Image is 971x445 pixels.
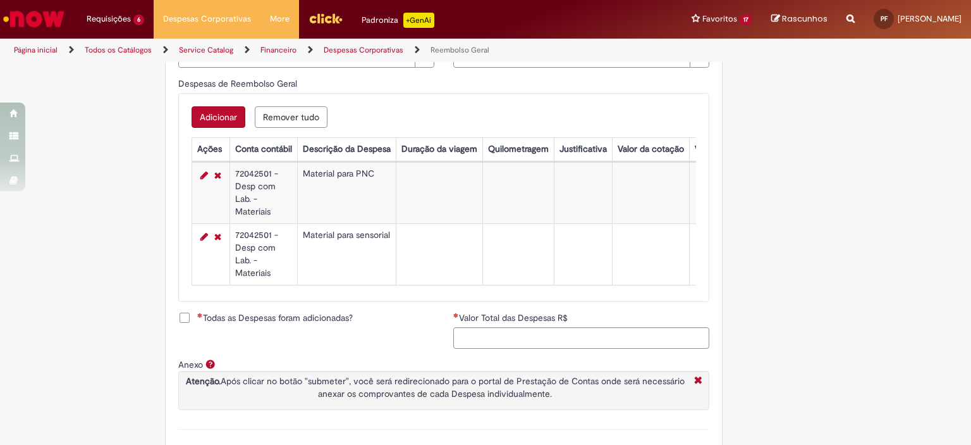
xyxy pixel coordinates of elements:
[297,223,396,285] td: Material para sensorial
[453,313,459,318] span: Necessários
[782,13,827,25] span: Rascunhos
[255,106,327,128] button: Remove all rows for Despesas de Reembolso Geral
[14,45,58,55] a: Página inicial
[702,13,737,25] span: Favoritos
[898,13,962,24] span: [PERSON_NAME]
[87,13,131,25] span: Requisições
[297,137,396,161] th: Descrição da Despesa
[691,375,705,388] i: Fechar More information Por anexo
[133,15,144,25] span: 6
[163,13,251,25] span: Despesas Corporativas
[186,375,221,387] strong: Atenção.
[203,359,218,369] span: Ajuda para Anexo
[229,137,297,161] th: Conta contábil
[178,359,203,370] label: Anexo
[197,229,211,244] a: Editar Linha 2
[403,13,434,28] p: +GenAi
[197,313,203,318] span: Necessários
[612,137,689,161] th: Valor da cotação
[308,9,343,28] img: click_logo_yellow_360x200.png
[260,45,296,55] a: Financeiro
[396,137,482,161] th: Duração da viagem
[192,137,229,161] th: Ações
[689,137,756,161] th: Valor por Litro
[362,13,434,28] div: Padroniza
[197,311,353,324] span: Todas as Despesas foram adicionadas?
[229,223,297,285] td: 72042501 - Desp com Lab. - Materiais
[459,312,570,323] span: Valor Total das Despesas R$
[554,137,612,161] th: Justificativa
[178,78,300,89] span: Despesas de Reembolso Geral
[324,45,403,55] a: Despesas Corporativas
[182,375,688,400] p: Após clicar no botão "submeter", você será redirecionado para o portal de Prestação de Contas ond...
[431,45,489,55] a: Reembolso Geral
[229,162,297,223] td: 72042501 - Desp com Lab. - Materiais
[771,13,827,25] a: Rascunhos
[1,6,66,32] img: ServiceNow
[179,45,233,55] a: Service Catalog
[740,15,752,25] span: 17
[297,162,396,223] td: Material para PNC
[270,13,290,25] span: More
[482,137,554,161] th: Quilometragem
[192,106,245,128] button: Add a row for Despesas de Reembolso Geral
[453,327,709,349] input: Valor Total das Despesas R$
[9,39,638,62] ul: Trilhas de página
[197,168,211,183] a: Editar Linha 1
[881,15,888,23] span: PF
[211,168,224,183] a: Remover linha 1
[85,45,152,55] a: Todos os Catálogos
[211,229,224,244] a: Remover linha 2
